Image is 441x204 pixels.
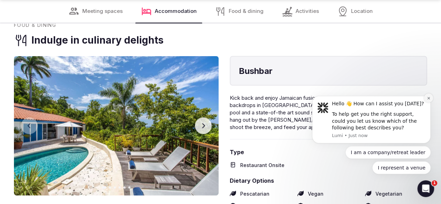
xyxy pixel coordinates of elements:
span: Vegetarian [375,190,402,197]
h4: Bushbar [239,65,418,77]
span: Kick back and enjoy Jamaican fusion dishes and cocktails in one of the sexiest backdrops in [GEOG... [230,94,423,130]
iframe: Intercom notifications message [302,59,441,185]
button: Go to slide 3 [114,186,116,188]
span: Food & dining [229,8,264,15]
span: Type [230,148,427,156]
span: Vegan [308,190,324,197]
span: Activities [296,8,319,15]
button: Go to slide 2 [109,186,111,188]
iframe: Intercom live chat [417,180,434,197]
span: Location [351,8,373,15]
span: Dietary Options [230,176,427,184]
img: Gallery image 1 [14,56,219,195]
span: Food & dining [14,22,56,29]
span: Restaurant Onsite [240,161,284,168]
button: Go to slide 1 [102,186,106,189]
button: Go to slide 5 [123,186,126,188]
button: Go to slide 4 [119,186,121,188]
button: Go to slide 6 [128,186,130,188]
span: 1 [432,180,437,186]
span: Meeting spaces [82,8,123,15]
h3: Indulge in culinary delights [31,33,164,47]
span: Pescatarian [240,190,269,197]
span: Accommodation [155,8,197,15]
